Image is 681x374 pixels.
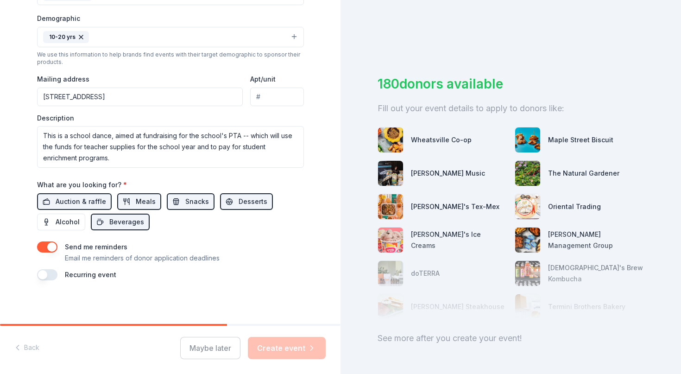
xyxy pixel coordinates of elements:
[56,196,106,207] span: Auction & raffle
[548,134,613,146] div: Maple Street Biscuit
[411,134,472,146] div: Wheatsville Co-op
[411,201,499,212] div: [PERSON_NAME]'s Tex-Mex
[548,168,619,179] div: The Natural Gardener
[37,88,243,106] input: Enter a US address
[220,193,273,210] button: Desserts
[250,88,303,106] input: #
[43,31,89,43] div: 10-20 yrs
[250,75,276,84] label: Apt/unit
[378,101,644,116] div: Fill out your event details to apply to donors like:
[117,193,161,210] button: Meals
[167,193,214,210] button: Snacks
[515,161,540,186] img: photo for The Natural Gardener
[109,216,144,228] span: Beverages
[136,196,156,207] span: Meals
[37,214,85,230] button: Alcohol
[37,193,112,210] button: Auction & raffle
[378,127,403,152] img: photo for Wheatsville Co-op
[65,271,116,279] label: Recurring event
[378,161,403,186] img: photo for Alfred Music
[37,180,127,190] label: What are you looking for?
[65,243,127,251] label: Send me reminders
[91,214,150,230] button: Beverages
[37,126,304,168] textarea: This is a school dance, aimed at fundraising for the school's PTA -- which will use the funds for...
[378,331,644,346] div: See more after you create your event!
[65,253,220,264] p: Email me reminders of donor application deadlines
[37,27,304,47] button: 10-20 yrs
[37,75,89,84] label: Mailing address
[378,194,403,219] img: photo for Chuy's Tex-Mex
[515,194,540,219] img: photo for Oriental Trading
[37,51,304,66] div: We use this information to help brands find events with their target demographic to sponsor their...
[378,74,644,94] div: 180 donors available
[411,168,485,179] div: [PERSON_NAME] Music
[239,196,267,207] span: Desserts
[515,127,540,152] img: photo for Maple Street Biscuit
[548,201,601,212] div: Oriental Trading
[37,114,74,123] label: Description
[185,196,209,207] span: Snacks
[37,14,80,23] label: Demographic
[56,216,80,228] span: Alcohol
